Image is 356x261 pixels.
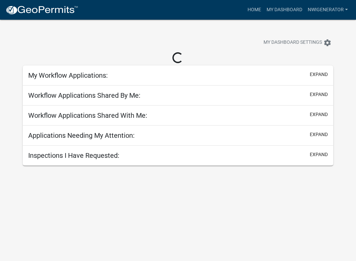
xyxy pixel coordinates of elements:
[258,36,337,49] button: My Dashboard Settingssettings
[305,3,351,16] a: nwigenerator
[28,151,119,160] h5: Inspections I Have Requested:
[245,3,264,16] a: Home
[28,131,135,139] h5: Applications Needing My Attention:
[264,39,322,47] span: My Dashboard Settings
[310,131,328,138] button: expand
[28,71,108,79] h5: My Workflow Applications:
[310,111,328,118] button: expand
[310,151,328,158] button: expand
[28,111,147,119] h5: Workflow Applications Shared With Me:
[310,71,328,78] button: expand
[323,39,332,47] i: settings
[28,91,140,99] h5: Workflow Applications Shared By Me:
[310,91,328,98] button: expand
[264,3,305,16] a: My Dashboard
